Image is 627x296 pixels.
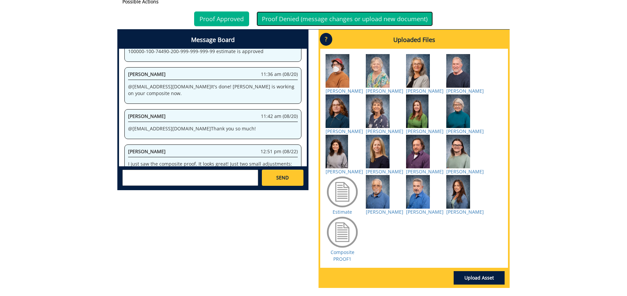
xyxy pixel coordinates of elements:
[326,88,363,94] a: [PERSON_NAME]
[261,113,298,120] span: 11:42 am (08/20)
[320,31,508,49] h4: Uploaded Files
[366,209,403,215] a: [PERSON_NAME]
[128,113,166,119] span: [PERSON_NAME]
[128,125,298,132] p: @ [EMAIL_ADDRESS][DOMAIN_NAME] Thank you so much!
[256,11,433,26] a: Proof Denied (message changes or upload new document)
[406,209,444,215] a: [PERSON_NAME]
[333,209,352,215] a: Estimate
[261,148,298,155] span: 12:51 pm (08/22)
[454,271,505,285] a: Upload Asset
[262,170,303,186] a: SEND
[366,168,403,175] a: [PERSON_NAME]
[366,128,403,134] a: [PERSON_NAME]
[326,168,363,175] a: [PERSON_NAME]
[331,249,354,262] a: Composite PROOF1
[406,88,444,94] a: [PERSON_NAME]
[446,168,484,175] a: [PERSON_NAME]
[128,161,298,181] p: I just saw the composite proof. It looks great! Just two small adjustments: switch [PERSON_NAME] ...
[119,31,307,49] h4: Message Board
[366,88,403,94] a: [PERSON_NAME]
[446,209,484,215] a: [PERSON_NAME]
[406,128,444,134] a: [PERSON_NAME]
[128,148,166,155] span: [PERSON_NAME]
[326,128,363,134] a: [PERSON_NAME]
[446,88,484,94] a: [PERSON_NAME]
[128,71,166,77] span: [PERSON_NAME]
[406,168,444,175] a: [PERSON_NAME]
[446,128,484,134] a: [PERSON_NAME]
[276,174,289,181] span: SEND
[320,33,332,46] p: ?
[261,71,298,78] span: 11:36 am (08/20)
[128,83,298,97] p: @ [EMAIL_ADDRESS][DOMAIN_NAME] It's done! [PERSON_NAME] is working on your composite now.
[122,170,258,186] textarea: messageToSend
[194,11,249,26] a: Proof Approved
